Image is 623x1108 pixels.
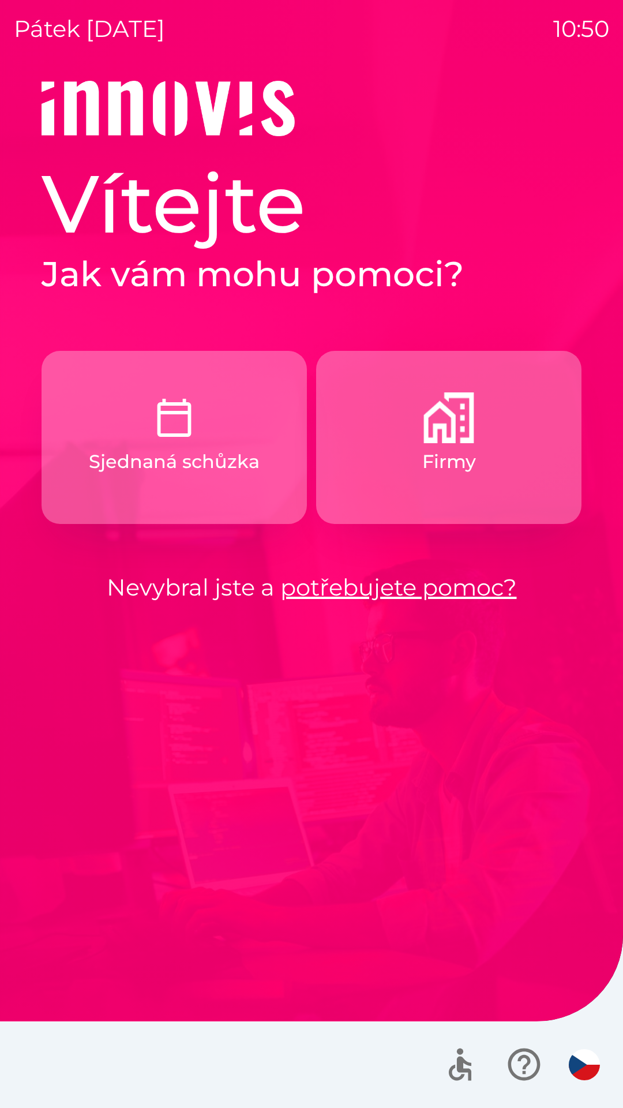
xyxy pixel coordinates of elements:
img: c9327dbc-1a48-4f3f-9883-117394bbe9e6.png [149,392,200,443]
p: Sjednaná schůzka [89,448,260,476]
img: cs flag [569,1049,600,1080]
h2: Jak vám mohu pomoci? [42,253,581,295]
p: Firmy [422,448,476,476]
h1: Vítejte [42,155,581,253]
p: 10:50 [553,12,609,46]
button: Firmy [316,351,581,524]
img: 9a63d080-8abe-4a1b-b674-f4d7141fb94c.png [423,392,474,443]
a: potřebujete pomoc? [280,573,517,601]
img: Logo [42,81,581,136]
p: pátek [DATE] [14,12,165,46]
p: Nevybral jste a [42,570,581,605]
button: Sjednaná schůzka [42,351,307,524]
